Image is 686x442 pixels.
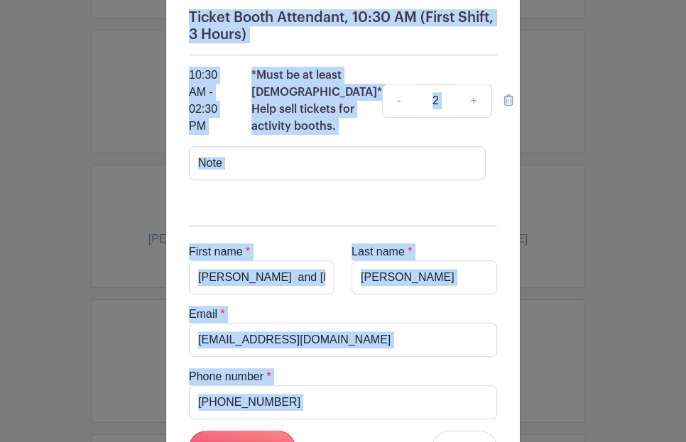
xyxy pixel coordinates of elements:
[189,67,217,135] div: 10:30 AM - 02:30 PM
[352,243,405,260] label: Last name
[251,67,382,135] p: *Must be at least [DEMOGRAPHIC_DATA]* Help sell tickets for activity booths.
[456,84,491,118] a: +
[189,9,497,43] h5: Ticket Booth Attendant, 10:30 AM (First Shift, 3 Hours)
[189,306,217,323] label: Email
[189,368,263,385] label: Phone number
[382,84,415,118] a: -
[189,243,243,260] label: First name
[189,146,486,180] input: Note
